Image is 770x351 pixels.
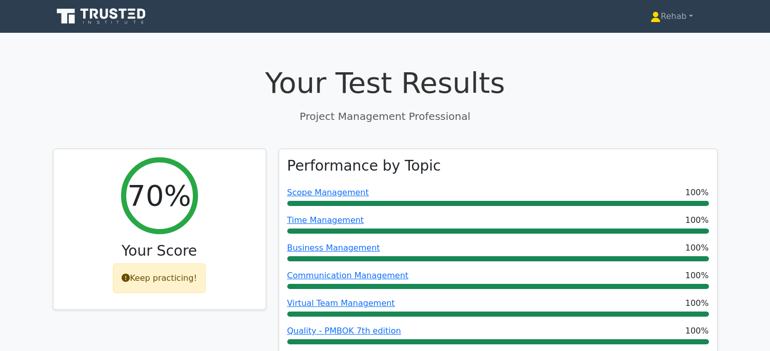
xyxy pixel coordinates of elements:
[685,242,709,254] span: 100%
[287,157,441,175] h3: Performance by Topic
[127,178,191,213] h2: 70%
[287,243,380,253] a: Business Management
[685,325,709,337] span: 100%
[53,109,718,124] p: Project Management Professional
[685,270,709,282] span: 100%
[685,187,709,199] span: 100%
[685,297,709,309] span: 100%
[287,271,409,280] a: Communication Management
[626,6,717,27] a: Rehab
[113,263,206,293] div: Keep practicing!
[287,188,369,197] a: Scope Management
[287,326,401,336] a: Quality - PMBOK 7th edition
[62,242,258,260] h3: Your Score
[287,215,364,225] a: Time Management
[53,66,718,100] h1: Your Test Results
[287,298,395,308] a: Virtual Team Management
[685,214,709,226] span: 100%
